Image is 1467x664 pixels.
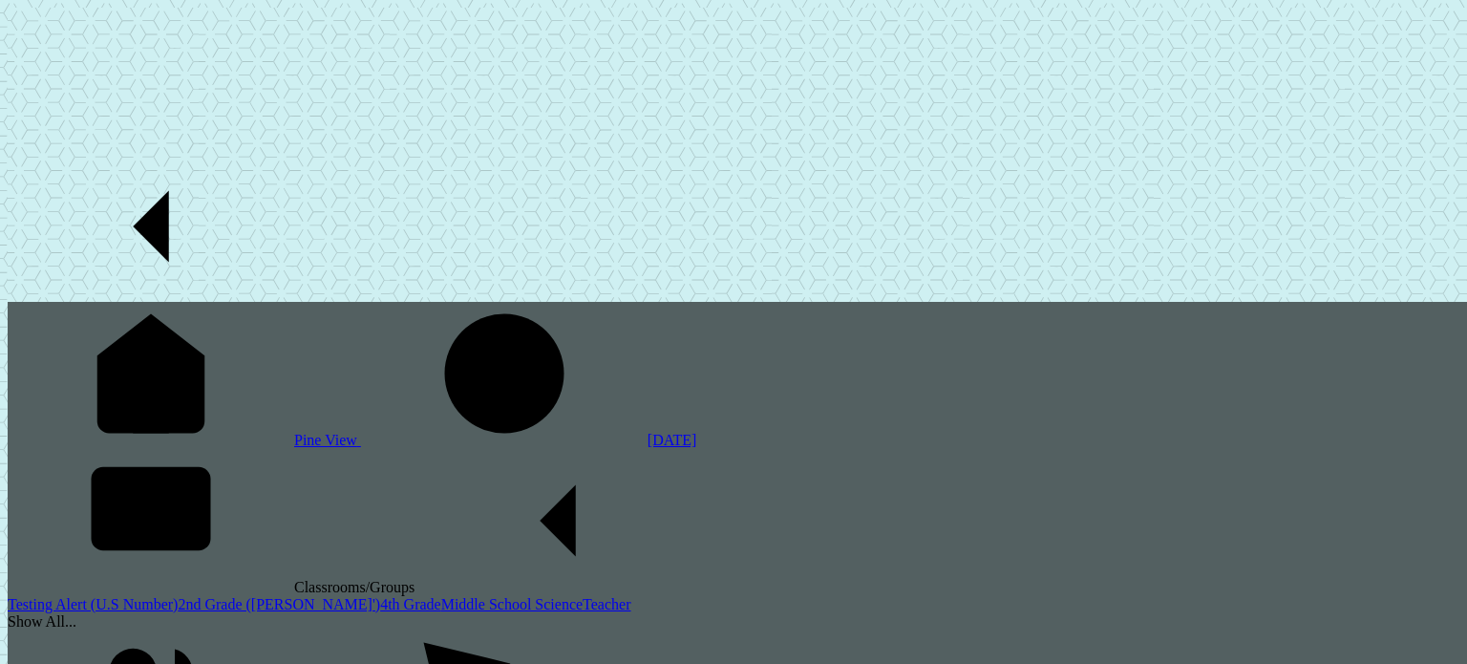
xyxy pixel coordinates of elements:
[361,432,697,448] a: [DATE]
[294,432,361,448] span: Pine View
[8,432,361,448] a: Pine View
[178,596,380,612] a: 2nd Grade ([PERSON_NAME]')
[648,432,697,448] span: [DATE]
[8,596,178,612] a: Testing Alert (U.S Number)
[441,596,583,612] a: Middle School Science
[380,596,441,612] a: 4th Grade
[8,613,1467,631] div: Show All...
[583,596,630,612] a: Teacher
[294,579,701,595] span: Classrooms/Groups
